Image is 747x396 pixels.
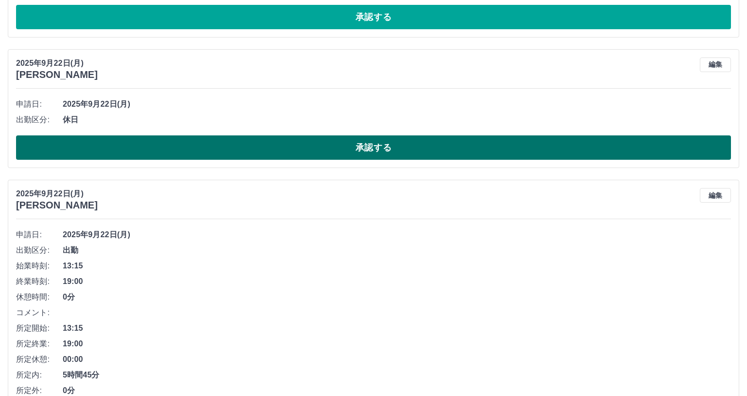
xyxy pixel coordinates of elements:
span: 休日 [63,114,731,126]
span: 19:00 [63,338,731,350]
span: 所定休憩: [16,354,63,365]
p: 2025年9月22日(月) [16,57,98,69]
button: 承認する [16,135,731,160]
p: 2025年9月22日(月) [16,188,98,200]
button: 承認する [16,5,731,29]
span: 所定開始: [16,322,63,334]
span: 0分 [63,291,731,303]
span: 始業時刻: [16,260,63,272]
button: 編集 [700,57,731,72]
span: 出勤区分: [16,245,63,256]
span: 13:15 [63,322,731,334]
span: 申請日: [16,98,63,110]
span: 出勤区分: [16,114,63,126]
span: 2025年9月22日(月) [63,229,731,241]
span: 所定終業: [16,338,63,350]
span: 出勤 [63,245,731,256]
span: 13:15 [63,260,731,272]
span: 終業時刻: [16,276,63,287]
h3: [PERSON_NAME] [16,69,98,80]
span: 申請日: [16,229,63,241]
span: コメント: [16,307,63,319]
span: 00:00 [63,354,731,365]
button: 編集 [700,188,731,203]
span: 休憩時間: [16,291,63,303]
h3: [PERSON_NAME] [16,200,98,211]
span: 19:00 [63,276,731,287]
span: 2025年9月22日(月) [63,98,731,110]
span: 所定内: [16,369,63,381]
span: 5時間45分 [63,369,731,381]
